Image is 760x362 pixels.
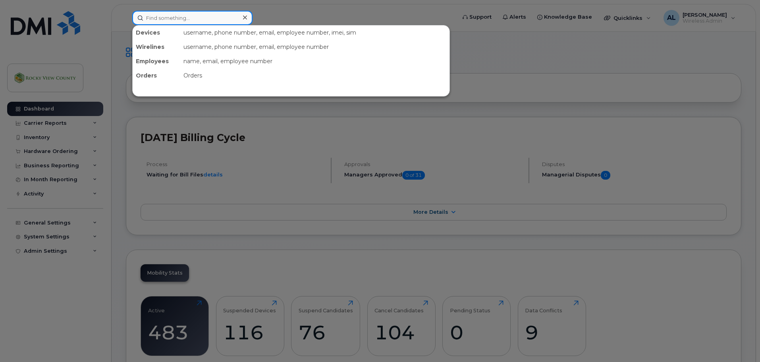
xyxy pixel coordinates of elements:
[133,68,180,83] div: Orders
[180,25,449,40] div: username, phone number, email, employee number, imei, sim
[180,68,449,83] div: Orders
[180,40,449,54] div: username, phone number, email, employee number
[133,40,180,54] div: Wirelines
[725,327,754,356] iframe: Messenger Launcher
[180,54,449,68] div: name, email, employee number
[133,54,180,68] div: Employees
[133,25,180,40] div: Devices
